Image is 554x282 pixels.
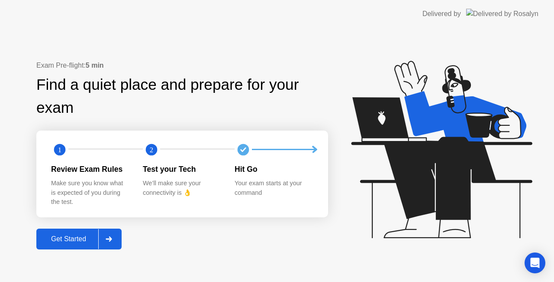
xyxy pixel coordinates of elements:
[36,73,328,119] div: Find a quiet place and prepare for your exam
[36,60,328,71] div: Exam Pre-flight:
[51,179,129,207] div: Make sure you know what is expected of you during the test.
[422,9,461,19] div: Delivered by
[58,145,61,154] text: 1
[86,62,104,69] b: 5 min
[235,164,312,175] div: Hit Go
[150,145,153,154] text: 2
[143,179,221,197] div: We’ll make sure your connectivity is 👌
[466,9,538,19] img: Delivered by Rosalyn
[51,164,129,175] div: Review Exam Rules
[235,179,312,197] div: Your exam starts at your command
[143,164,221,175] div: Test your Tech
[39,235,98,243] div: Get Started
[36,229,122,249] button: Get Started
[525,252,545,273] div: Open Intercom Messenger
